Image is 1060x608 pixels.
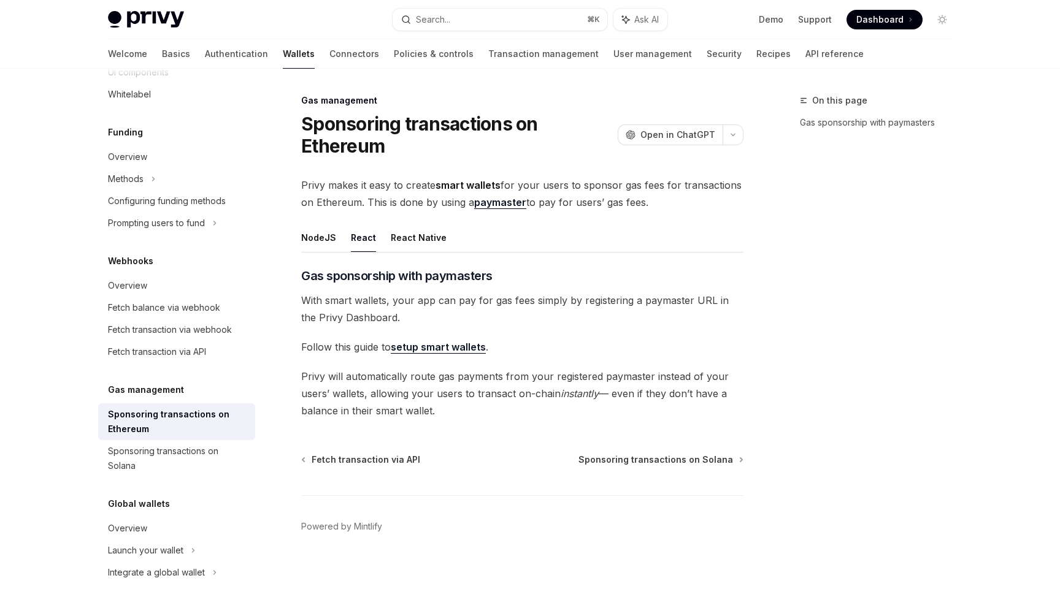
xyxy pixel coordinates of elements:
div: Prompting users to fund [108,216,205,230]
a: Connectors [329,39,379,69]
a: User management [613,39,692,69]
a: Sponsoring transactions on Ethereum [98,403,255,440]
span: Follow this guide to . [301,338,743,355]
div: Sponsoring transactions on Ethereum [108,407,248,436]
span: With smart wallets, your app can pay for gas fees simply by registering a paymaster URL in the Pr... [301,292,743,326]
a: Overview [98,275,255,297]
span: Ask AI [634,13,659,26]
div: Whitelabel [108,87,151,102]
h5: Global wallets [108,496,170,511]
div: Fetch balance via webhook [108,300,220,315]
div: Fetch transaction via webhook [108,322,232,337]
button: React [351,223,376,252]
div: Overview [108,521,147,536]
div: Overview [108,278,147,293]
a: Sponsoring transactions on Solana [98,440,255,477]
a: Recipes [756,39,791,69]
div: Gas management [301,94,743,107]
a: Fetch transaction via API [98,341,255,363]
a: Basics [162,39,190,69]
a: Dashboard [847,10,923,29]
div: Sponsoring transactions on Solana [108,444,248,473]
button: Search...⌘K [393,9,607,31]
span: Gas sponsorship with paymasters [301,267,493,284]
em: instantly [561,387,599,400]
h5: Webhooks [108,254,153,268]
strong: smart wallets [436,179,501,191]
a: Powered by Mintlify [301,520,382,533]
a: setup smart wallets [391,341,486,354]
button: NodeJS [301,223,336,252]
a: Transaction management [488,39,599,69]
span: Privy makes it easy to create for your users to sponsor gas fees for transactions on Ethereum. Th... [301,177,743,211]
a: Demo [759,13,783,26]
div: Overview [108,150,147,164]
span: Sponsoring transactions on Solana [578,454,733,466]
button: React Native [391,223,447,252]
img: light logo [108,11,184,28]
h1: Sponsoring transactions on Ethereum [301,113,613,157]
button: Toggle dark mode [932,10,952,29]
a: Authentication [205,39,268,69]
a: Support [798,13,832,26]
a: paymaster [474,196,526,209]
a: Security [707,39,742,69]
span: On this page [812,93,867,108]
h5: Funding [108,125,143,140]
span: Privy will automatically route gas payments from your registered paymaster instead of your users’... [301,368,743,419]
button: Ask AI [613,9,667,31]
div: Search... [416,12,450,27]
a: API reference [805,39,864,69]
span: ⌘ K [587,15,600,25]
a: Wallets [283,39,315,69]
div: Configuring funding methods [108,194,226,208]
a: Configuring funding methods [98,190,255,212]
a: Welcome [108,39,147,69]
a: Gas sponsorship with paymasters [800,113,962,132]
a: Fetch transaction via webhook [98,319,255,341]
span: Dashboard [856,13,904,26]
a: Fetch balance via webhook [98,297,255,319]
a: Sponsoring transactions on Solana [578,454,742,466]
div: Methods [108,172,144,186]
div: Integrate a global wallet [108,565,205,580]
div: Launch your wallet [108,543,183,558]
button: Open in ChatGPT [618,124,723,145]
a: Fetch transaction via API [302,454,420,466]
span: Open in ChatGPT [640,129,715,141]
a: Overview [98,517,255,539]
span: Fetch transaction via API [312,454,420,466]
h5: Gas management [108,382,184,397]
a: Overview [98,146,255,168]
a: Policies & controls [394,39,474,69]
a: Whitelabel [98,83,255,105]
div: Fetch transaction via API [108,344,206,359]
